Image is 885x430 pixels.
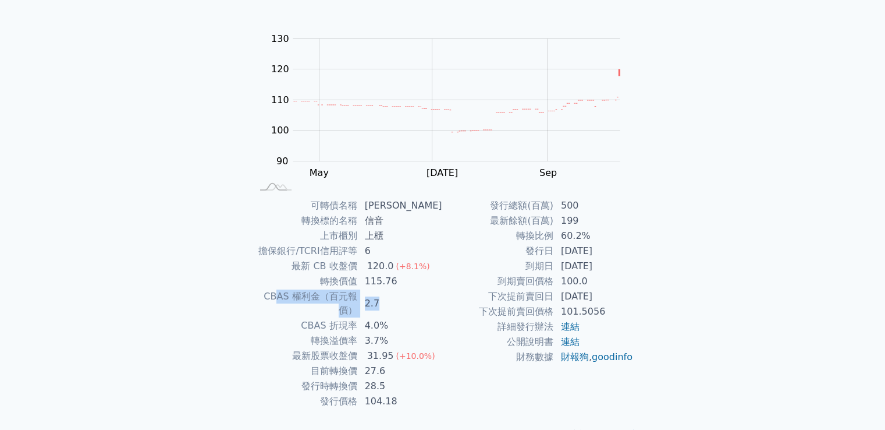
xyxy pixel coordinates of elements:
[358,379,443,394] td: 28.5
[310,167,329,178] tspan: May
[396,262,429,271] span: (+8.1%)
[252,318,358,333] td: CBAS 折現率
[252,348,358,364] td: 最新股票收盤價
[554,350,634,365] td: ,
[554,289,634,304] td: [DATE]
[358,364,443,379] td: 27.6
[252,364,358,379] td: 目前轉換價
[252,289,358,318] td: CBAS 權利金（百元報價）
[443,319,554,334] td: 詳細發行辦法
[554,198,634,213] td: 500
[443,350,554,365] td: 財務數據
[271,125,289,136] tspan: 100
[554,228,634,244] td: 60.2%
[443,244,554,259] td: 發行日
[252,244,358,259] td: 擔保銀行/TCRI信用評等
[358,394,443,409] td: 104.18
[252,394,358,409] td: 發行價格
[443,304,554,319] td: 下次提前賣回價格
[443,259,554,274] td: 到期日
[358,213,443,228] td: 信音
[252,228,358,244] td: 上市櫃別
[561,321,580,332] a: 連結
[252,333,358,348] td: 轉換溢價率
[271,64,289,75] tspan: 120
[443,334,554,350] td: 公開說明書
[358,244,443,259] td: 6
[443,228,554,244] td: 轉換比例
[358,318,443,333] td: 4.0%
[554,274,634,289] td: 100.0
[561,336,580,347] a: 連結
[539,167,557,178] tspan: Sep
[358,333,443,348] td: 3.7%
[443,213,554,228] td: 最新餘額(百萬)
[276,156,288,167] tspan: 90
[252,259,358,274] td: 最新 CB 收盤價
[265,33,637,202] g: Chart
[443,274,554,289] td: 到期賣回價格
[554,213,634,228] td: 199
[358,228,443,244] td: 上櫃
[365,259,396,273] div: 120.0
[252,198,358,213] td: 可轉債名稱
[252,213,358,228] td: 轉換標的名稱
[426,167,458,178] tspan: [DATE]
[554,259,634,274] td: [DATE]
[271,33,289,44] tspan: 130
[365,349,396,363] div: 31.95
[443,198,554,213] td: 發行總額(百萬)
[358,289,443,318] td: 2.7
[271,94,289,105] tspan: 110
[252,274,358,289] td: 轉換價值
[561,351,589,362] a: 財報狗
[358,274,443,289] td: 115.76
[293,70,620,132] g: Series
[554,304,634,319] td: 101.5056
[443,289,554,304] td: 下次提前賣回日
[358,198,443,213] td: [PERSON_NAME]
[396,351,435,361] span: (+10.0%)
[554,244,634,259] td: [DATE]
[592,351,632,362] a: goodinfo
[252,379,358,394] td: 發行時轉換價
